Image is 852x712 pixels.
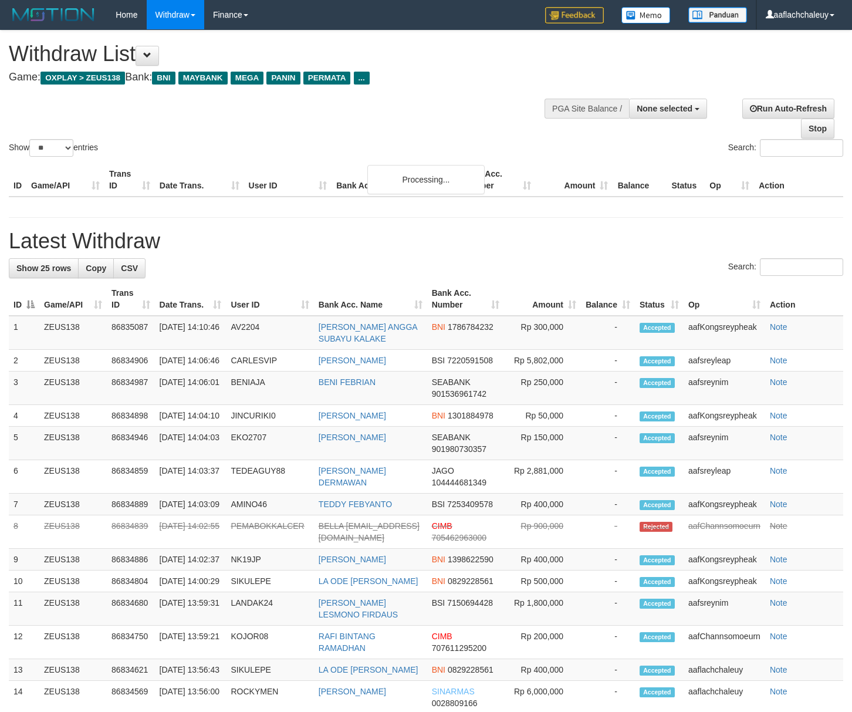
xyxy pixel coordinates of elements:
td: - [581,515,635,549]
span: BNI [432,576,445,586]
img: panduan.png [688,7,747,23]
td: - [581,460,635,494]
td: 13 [9,659,39,681]
span: Copy 0829228561 to clipboard [448,576,493,586]
td: ZEUS138 [39,494,107,515]
img: Button%20Memo.svg [621,7,671,23]
span: Copy 901536961742 to clipboard [432,389,486,399]
a: Copy [78,258,114,278]
td: AV2204 [226,316,313,350]
td: Rp 400,000 [504,549,581,571]
span: Accepted [640,555,675,565]
a: Note [770,521,787,531]
th: Amount: activate to sort column ascending [504,282,581,316]
span: Show 25 rows [16,264,71,273]
label: Show entries [9,139,98,157]
span: SEABANK [432,377,471,387]
td: [DATE] 14:06:46 [155,350,226,372]
div: Processing... [367,165,485,194]
td: 6 [9,460,39,494]
td: aafsreyleap [684,460,765,494]
span: BNI [432,411,445,420]
td: [DATE] 13:56:43 [155,659,226,681]
span: Accepted [640,599,675,609]
td: aafChannsomoeurn [684,626,765,659]
th: Game/API: activate to sort column ascending [39,282,107,316]
th: Balance: activate to sort column ascending [581,282,635,316]
input: Search: [760,139,843,157]
span: Copy 0028809166 to clipboard [432,698,478,708]
td: 1 [9,316,39,350]
span: Copy 901980730357 to clipboard [432,444,486,454]
span: JAGO [432,466,454,475]
td: Rp 5,802,000 [504,350,581,372]
th: ID [9,163,26,197]
th: Bank Acc. Number [458,163,536,197]
span: Accepted [640,467,675,477]
a: Note [770,411,787,420]
td: 7 [9,494,39,515]
td: 86834621 [107,659,155,681]
td: aafsreynim [684,372,765,405]
td: 86834906 [107,350,155,372]
a: Note [770,377,787,387]
label: Search: [728,139,843,157]
span: Accepted [640,378,675,388]
td: [DATE] 14:04:10 [155,405,226,427]
td: 86834804 [107,571,155,592]
span: MEGA [231,72,264,85]
th: Amount [536,163,613,197]
th: Op [705,163,754,197]
span: Accepted [640,500,675,510]
span: PERMATA [303,72,351,85]
th: Op: activate to sort column ascending [684,282,765,316]
img: MOTION_logo.png [9,6,98,23]
span: Accepted [640,411,675,421]
a: Stop [801,119,834,139]
a: Note [770,555,787,564]
span: Copy 104444681349 to clipboard [432,478,486,487]
span: BSI [432,356,445,365]
td: ZEUS138 [39,405,107,427]
td: 86834839 [107,515,155,549]
span: Copy 705462963000 to clipboard [432,533,486,542]
td: Rp 400,000 [504,659,581,681]
td: NK19JP [226,549,313,571]
th: Bank Acc. Number: activate to sort column ascending [427,282,504,316]
td: SIKULEPE [226,659,313,681]
span: OXPLAY > ZEUS138 [40,72,125,85]
td: aafKongsreypheak [684,316,765,350]
th: User ID: activate to sort column ascending [226,282,313,316]
span: MAYBANK [178,72,228,85]
td: [DATE] 14:02:37 [155,549,226,571]
span: Copy 7150694428 to clipboard [447,598,493,608]
td: TEDEAGUY88 [226,460,313,494]
td: ZEUS138 [39,515,107,549]
td: Rp 400,000 [504,494,581,515]
span: CIMB [432,521,452,531]
td: 10 [9,571,39,592]
a: RAFI BINTANG RAMADHAN [319,632,376,653]
td: aaflachchaleuy [684,659,765,681]
a: Run Auto-Refresh [742,99,834,119]
td: [DATE] 14:04:03 [155,427,226,460]
span: Copy 1301884978 to clipboard [448,411,493,420]
td: aafsreynim [684,427,765,460]
td: [DATE] 14:03:37 [155,460,226,494]
td: [DATE] 14:06:01 [155,372,226,405]
td: ZEUS138 [39,592,107,626]
span: Copy 7220591508 to clipboard [447,356,493,365]
div: PGA Site Balance / [545,99,629,119]
span: BNI [152,72,175,85]
th: Bank Acc. Name: activate to sort column ascending [314,282,427,316]
td: - [581,427,635,460]
th: Status: activate to sort column ascending [635,282,684,316]
td: [DATE] 14:00:29 [155,571,226,592]
td: ZEUS138 [39,372,107,405]
span: Accepted [640,577,675,587]
td: [DATE] 14:02:55 [155,515,226,549]
td: Rp 900,000 [504,515,581,549]
span: Accepted [640,687,675,697]
td: AMINO46 [226,494,313,515]
select: Showentries [29,139,73,157]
